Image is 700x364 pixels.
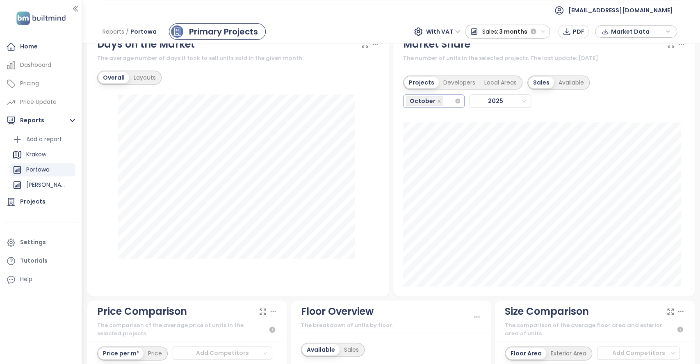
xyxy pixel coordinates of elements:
[98,348,144,359] div: Price per m²
[529,77,554,88] div: Sales
[4,194,78,210] a: Projects
[4,253,78,269] a: Tutorials
[554,77,588,88] div: Available
[499,24,527,39] span: 3 months
[26,165,50,175] div: Portowa
[600,25,673,38] div: button
[465,25,550,39] button: Sales:3 months
[20,237,46,247] div: Settings
[568,0,673,20] span: [EMAIL_ADDRESS][DOMAIN_NAME]
[506,348,546,359] div: Floor Area
[144,348,166,359] div: Price
[20,78,39,89] div: Pricing
[472,95,526,107] span: 2025
[404,77,439,88] div: Projects
[97,54,379,62] div: The average number of days it took to sell units sold in the given month.
[4,94,78,110] a: Price Update
[10,163,75,176] div: Portowa
[558,25,589,38] button: PDF
[20,197,46,207] div: Projects
[4,271,78,288] div: Help
[26,149,46,160] div: Krakow
[20,60,51,70] div: Dashboard
[97,321,277,338] div: The comparison of the average price of units in the selected projects.
[302,344,340,355] div: Available
[20,97,57,107] div: Price Update
[97,37,195,52] div: Days on the Market
[505,321,685,338] div: The comparison of the average floor area and exterior area of units.
[129,72,160,83] div: Layouts
[189,25,258,38] div: Primary Projects
[505,304,589,319] div: Size Comparison
[26,180,65,190] div: [PERSON_NAME]
[426,25,461,38] span: With VAT
[546,348,591,359] div: Exterior Area
[301,321,473,330] div: The breakdown of units by floor.
[406,96,443,106] span: October
[340,344,363,355] div: Sales
[573,27,584,36] span: PDF
[10,179,75,192] div: [PERSON_NAME]
[4,39,78,55] a: Home
[20,256,48,266] div: Tutorials
[98,72,129,83] div: Overall
[130,24,157,39] span: Portowa
[4,112,78,129] button: Reports
[20,41,38,52] div: Home
[10,133,75,146] div: Add a report
[437,99,441,103] span: close
[410,96,436,105] span: October
[20,274,32,284] div: Help
[4,57,78,73] a: Dashboard
[103,24,124,39] span: Reports
[10,148,75,161] div: Krakow
[301,304,374,319] div: Floor Overview
[126,24,129,39] span: /
[403,54,685,62] div: The number of units in the selected projects. The last update: [DATE]
[403,37,470,52] div: Market Share
[26,134,62,144] div: Add a report
[14,10,68,27] img: logo
[169,23,266,40] a: primary
[97,304,187,319] div: Price Comparison
[455,98,460,103] span: close-circle
[611,25,664,38] span: Market Data
[4,76,78,92] a: Pricing
[439,77,480,88] div: Developers
[482,24,498,39] span: Sales:
[480,77,521,88] div: Local Areas
[4,234,78,251] a: Settings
